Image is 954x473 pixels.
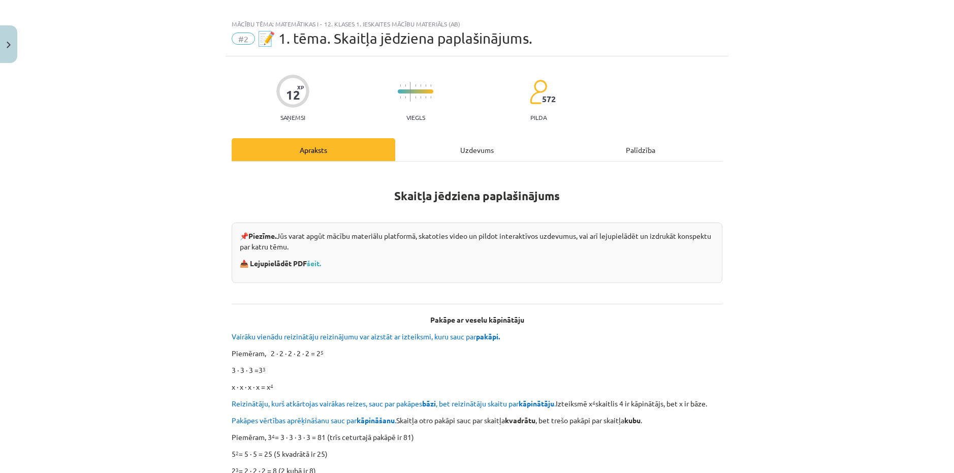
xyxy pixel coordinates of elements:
[232,365,722,375] p: 3 ∙ 3 ∙ 3 =3
[430,315,524,324] b: Pakāpe ar veselu kāpinātāju
[430,96,431,99] img: icon-short-line-57e1e144782c952c97e751825c79c345078a6d821885a25fce030b3d8c18986b.svg
[624,416,641,425] b: kubu
[357,416,395,425] b: kāpināšanu
[7,42,11,48] img: icon-close-lesson-0947bae3869378f0d4975bcd49f059093ad1ed9edebbc8119c70593378902aed.svg
[297,84,304,90] span: XP
[232,398,722,409] p: Izteiksmē x skaitlis 4 ir kāpinātājs, bet x ir bāze.
[420,84,421,87] img: icon-short-line-57e1e144782c952c97e751825c79c345078a6d821885a25fce030b3d8c18986b.svg
[232,416,396,425] span: Pakāpes vērtības aprēķināšanu sauc par .
[232,138,395,161] div: Apraksts
[542,94,556,104] span: 572
[406,114,425,121] p: Viegls
[232,33,255,45] span: #2
[425,96,426,99] img: icon-short-line-57e1e144782c952c97e751825c79c345078a6d821885a25fce030b3d8c18986b.svg
[405,84,406,87] img: icon-short-line-57e1e144782c952c97e751825c79c345078a6d821885a25fce030b3d8c18986b.svg
[410,82,411,102] img: icon-long-line-d9ea69661e0d244f92f715978eff75569469978d946b2353a9bb055b3ed8787d.svg
[236,449,239,457] sup: 2
[286,88,300,102] div: 12
[425,84,426,87] img: icon-short-line-57e1e144782c952c97e751825c79c345078a6d821885a25fce030b3d8c18986b.svg
[394,188,560,203] strong: Skaitļa jēdziena paplašinājums
[400,96,401,99] img: icon-short-line-57e1e144782c952c97e751825c79c345078a6d821885a25fce030b3d8c18986b.svg
[232,449,722,459] p: 5 = 5 ∙ 5 = 25 (5 kvadrātā ir 25)
[415,96,416,99] img: icon-short-line-57e1e144782c952c97e751825c79c345078a6d821885a25fce030b3d8c18986b.svg
[530,114,547,121] p: pilda
[232,348,722,359] p: Piemēram, 2 ∙ 2 ∙ 2 ∙ 2 ∙ 2 = 2
[505,416,535,425] b: kvadrātu
[321,349,324,356] sup: 5
[420,96,421,99] img: icon-short-line-57e1e144782c952c97e751825c79c345078a6d821885a25fce030b3d8c18986b.svg
[529,79,547,105] img: students-c634bb4e5e11cddfef0936a35e636f08e4e9abd3cc4e673bd6f9a4125e45ecb1.svg
[476,332,500,341] b: pakāpi.
[240,231,714,252] p: 📌 Jūs varat apgūt mācību materiālu platformā, skatoties video un pildot interaktīvos uzdevumus, v...
[272,432,275,440] sup: 4
[232,20,722,27] div: Mācību tēma: Matemātikas i - 12. klases 1. ieskaites mācību materiāls (ab)
[232,399,556,408] span: Reizinātāju, kurš atkārtojas vairākas reizes, sauc par pakāpes , bet reizinātāju skaitu par .
[519,399,554,408] b: kāpinātāju
[258,30,532,47] span: 📝 1. tēma. Skaitļa jēdziena paplašinājums.
[232,332,501,341] span: Vairāku vienādu reizinātāju reizinājumu var aizstāt ar izteiksmi, kuru sauc par
[263,365,266,373] sup: 3
[276,114,309,121] p: Saņemsi
[248,231,276,240] strong: Piezīme.
[400,84,401,87] img: icon-short-line-57e1e144782c952c97e751825c79c345078a6d821885a25fce030b3d8c18986b.svg
[307,259,321,268] a: šeit.
[415,84,416,87] img: icon-short-line-57e1e144782c952c97e751825c79c345078a6d821885a25fce030b3d8c18986b.svg
[232,432,722,443] p: Piemēram, 3 = 3 ∙ 3 ∙ 3 ∙ 3 = 81 (trīs ceturtajā pakāpē ir 81)
[422,399,436,408] b: bāzi
[592,399,595,406] sup: 4
[559,138,722,161] div: Palīdzība
[232,415,722,426] p: Skaitļa otro pakāpi sauc par skaitļa , bet trešo pakāpi par skaitļa .
[270,382,273,390] sup: 4
[405,96,406,99] img: icon-short-line-57e1e144782c952c97e751825c79c345078a6d821885a25fce030b3d8c18986b.svg
[232,382,722,392] p: x ∙ x ∙ x ∙ x = x
[395,138,559,161] div: Uzdevums
[430,84,431,87] img: icon-short-line-57e1e144782c952c97e751825c79c345078a6d821885a25fce030b3d8c18986b.svg
[240,259,323,268] strong: 📥 Lejupielādēt PDF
